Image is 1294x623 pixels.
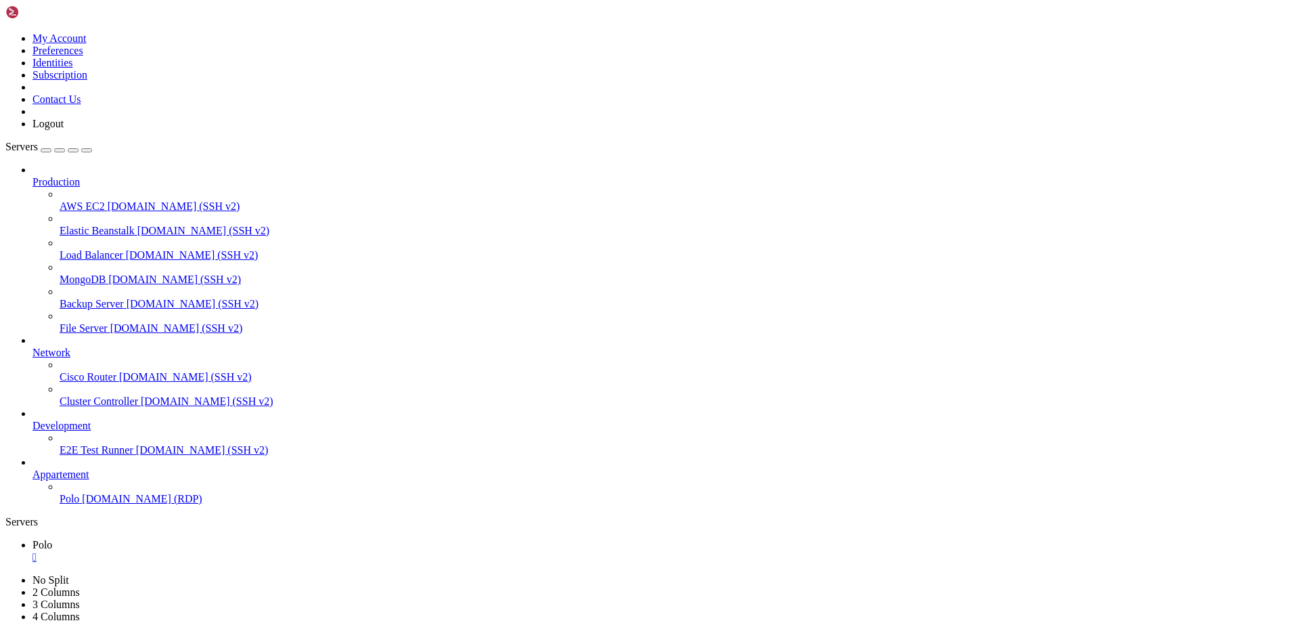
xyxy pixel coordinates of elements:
li: Development [32,408,1289,456]
span: Appartement [32,469,89,480]
span: [DOMAIN_NAME] (SSH v2) [108,200,240,212]
span: Load Balancer [60,249,123,261]
li: Load Balancer [DOMAIN_NAME] (SSH v2) [60,237,1289,261]
span: [DOMAIN_NAME] (SSH v2) [119,371,252,383]
span: [DOMAIN_NAME] (SSH v2) [126,249,259,261]
a: 4 Columns [32,611,80,622]
li: Appartement [32,456,1289,505]
span: Backup Server [60,298,124,309]
span: Cisco Router [60,371,116,383]
a: Servers [5,141,92,152]
img: Shellngn [5,5,83,19]
span: [DOMAIN_NAME] (RDP) [82,493,202,504]
li: Backup Server [DOMAIN_NAME] (SSH v2) [60,286,1289,310]
li: AWS EC2 [DOMAIN_NAME] (SSH v2) [60,188,1289,213]
a: 2 Columns [32,586,80,598]
span: Elastic Beanstalk [60,225,135,236]
a: Identities [32,57,73,68]
span: E2E Test Runner [60,444,133,456]
a: File Server [DOMAIN_NAME] (SSH v2) [60,322,1289,335]
span: Network [32,347,70,358]
span: Servers [5,141,38,152]
li: File Server [DOMAIN_NAME] (SSH v2) [60,310,1289,335]
a: Network [32,347,1289,359]
span: [DOMAIN_NAME] (SSH v2) [141,395,273,407]
a: My Account [32,33,87,44]
a: Elastic Beanstalk [DOMAIN_NAME] (SSH v2) [60,225,1289,237]
a: 3 Columns [32,599,80,610]
a: No Split [32,574,69,586]
a:  [32,551,1289,563]
span: Development [32,420,91,431]
a: Polo [DOMAIN_NAME] (RDP) [60,493,1289,505]
li: Cluster Controller [DOMAIN_NAME] (SSH v2) [60,383,1289,408]
span: [DOMAIN_NAME] (SSH v2) [137,225,270,236]
span: AWS EC2 [60,200,105,212]
span: Polo [60,493,79,504]
a: Cluster Controller [DOMAIN_NAME] (SSH v2) [60,395,1289,408]
span: MongoDB [60,274,106,285]
a: MongoDB [DOMAIN_NAME] (SSH v2) [60,274,1289,286]
span: [DOMAIN_NAME] (SSH v2) [127,298,259,309]
a: Cisco Router [DOMAIN_NAME] (SSH v2) [60,371,1289,383]
a: Backup Server [DOMAIN_NAME] (SSH v2) [60,298,1289,310]
a: Load Balancer [DOMAIN_NAME] (SSH v2) [60,249,1289,261]
span: [DOMAIN_NAME] (SSH v2) [108,274,241,285]
a: Contact Us [32,93,81,105]
a: AWS EC2 [DOMAIN_NAME] (SSH v2) [60,200,1289,213]
span: [DOMAIN_NAME] (SSH v2) [136,444,269,456]
li: MongoDB [DOMAIN_NAME] (SSH v2) [60,261,1289,286]
span: Polo [32,539,52,551]
span: File Server [60,322,108,334]
a: Polo [32,539,1289,563]
a: Preferences [32,45,83,56]
a: E2E Test Runner [DOMAIN_NAME] (SSH v2) [60,444,1289,456]
li: Network [32,335,1289,408]
span: [DOMAIN_NAME] (SSH v2) [110,322,243,334]
a: Appartement [32,469,1289,481]
a: Subscription [32,69,87,81]
span: Cluster Controller [60,395,138,407]
li: E2E Test Runner [DOMAIN_NAME] (SSH v2) [60,432,1289,456]
span: Production [32,176,80,188]
li: Polo [DOMAIN_NAME] (RDP) [60,481,1289,505]
li: Elastic Beanstalk [DOMAIN_NAME] (SSH v2) [60,213,1289,237]
li: Production [32,164,1289,335]
a: Logout [32,118,64,129]
li: Cisco Router [DOMAIN_NAME] (SSH v2) [60,359,1289,383]
a: Production [32,176,1289,188]
div: Servers [5,516,1289,528]
a: Development [32,420,1289,432]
